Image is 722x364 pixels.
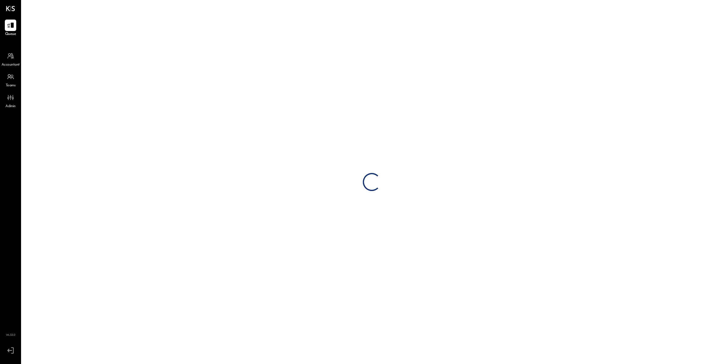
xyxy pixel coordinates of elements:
a: Teams [0,71,21,88]
span: Teams [6,83,16,88]
a: Accountant [0,50,21,68]
span: Admin [5,104,16,109]
a: Admin [0,92,21,109]
a: Queue [0,20,21,37]
span: Accountant [2,62,20,68]
span: Queue [5,32,16,37]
